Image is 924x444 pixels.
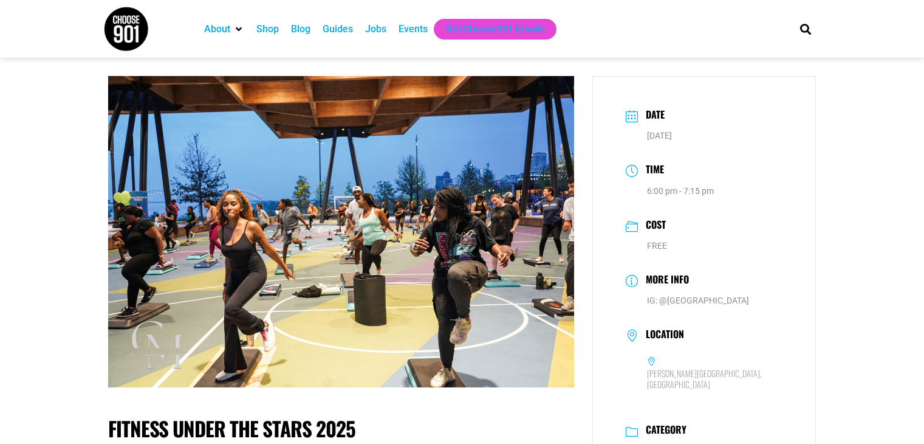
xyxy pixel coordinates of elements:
h3: Category [640,424,686,439]
abbr: 6:00 pm - 7:15 pm [647,186,714,196]
a: Jobs [365,22,386,36]
dd: FREE [626,238,783,254]
a: Blog [291,22,310,36]
h3: More Info [640,272,689,290]
h3: Cost [640,217,666,235]
h3: Time [640,162,664,179]
span: [DATE] [647,131,672,140]
a: Events [399,22,428,36]
a: Guides [323,22,353,36]
h6: [PERSON_NAME][GEOGRAPHIC_DATA], [GEOGRAPHIC_DATA] [647,368,783,390]
a: IG: @[GEOGRAPHIC_DATA] [647,296,749,305]
a: About [204,22,230,36]
div: About [198,19,250,40]
nav: Main nav [198,19,779,40]
h3: Date [640,107,665,125]
a: Get Choose901 Emails [446,22,544,36]
div: Search [795,19,815,39]
a: Shop [256,22,279,36]
h1: Fitness Under the Stars 2025 [108,417,574,441]
h3: Location [640,328,684,343]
